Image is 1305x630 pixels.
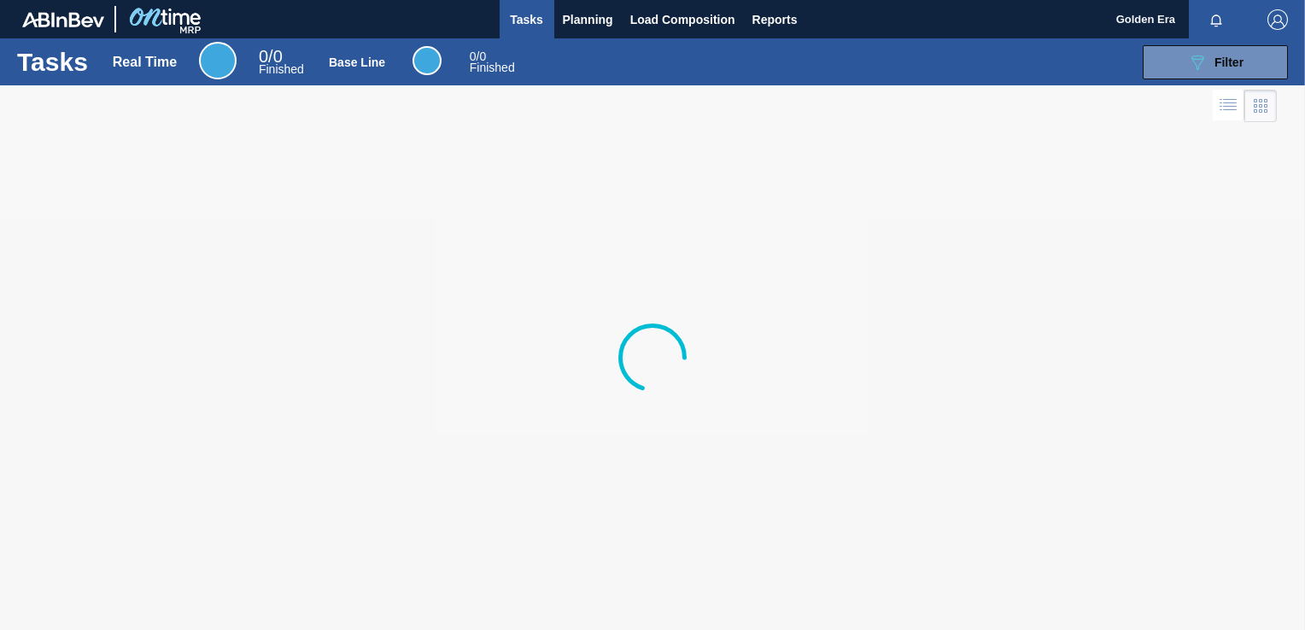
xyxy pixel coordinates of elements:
span: / 0 [259,47,283,66]
span: 0 [470,50,477,63]
div: Real Time [259,50,304,75]
button: Notifications [1189,8,1244,32]
div: Real Time [113,55,177,70]
span: Load Composition [630,9,735,30]
span: Filter [1214,55,1244,69]
span: Reports [752,9,798,30]
div: Base Line [329,55,385,69]
div: Real Time [199,42,237,79]
span: / 0 [470,50,486,63]
img: TNhmsLtSVTkK8tSr43FrP2fwEKptu5GPRR3wAAAABJRU5ErkJggg== [22,12,104,27]
span: 0 [259,47,268,66]
button: Filter [1143,45,1288,79]
div: Base Line [413,46,442,75]
img: Logout [1267,9,1288,30]
h1: Tasks [17,52,88,72]
span: Tasks [508,9,546,30]
div: Base Line [470,51,515,73]
span: Planning [563,9,613,30]
span: Finished [470,61,515,74]
span: Finished [259,62,304,76]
